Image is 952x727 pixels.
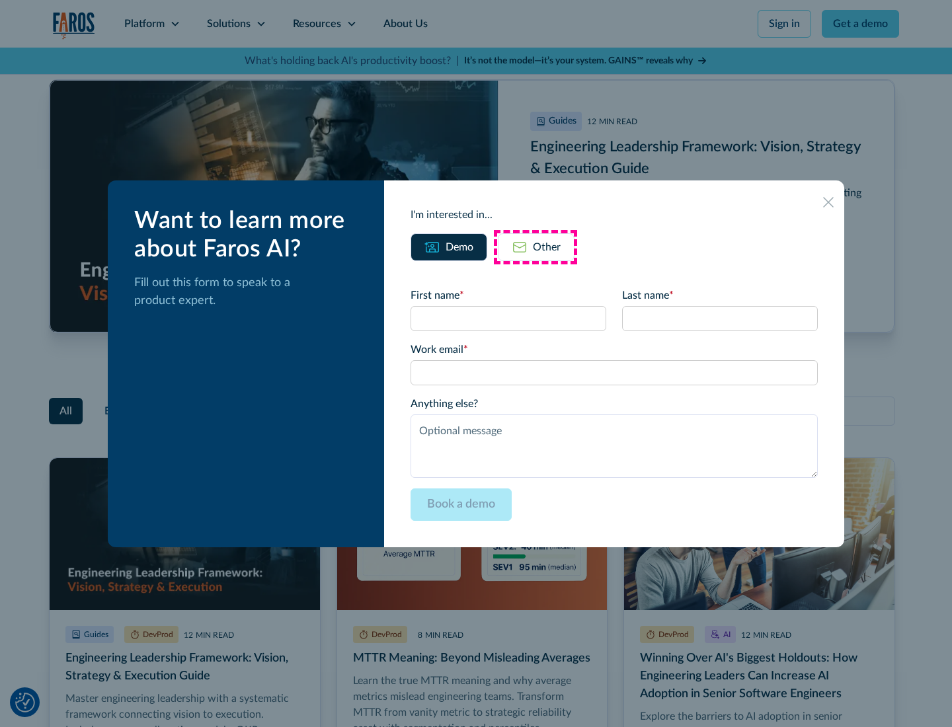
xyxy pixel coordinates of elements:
[411,488,512,521] input: Book a demo
[533,239,561,255] div: Other
[411,342,818,358] label: Work email
[411,396,818,412] label: Anything else?
[446,239,473,255] div: Demo
[622,287,818,303] label: Last name
[411,207,818,223] div: I'm interested in...
[411,287,606,303] label: First name
[411,287,818,521] form: Email Form
[134,207,363,264] div: Want to learn more about Faros AI?
[134,274,363,310] p: Fill out this form to speak to a product expert.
